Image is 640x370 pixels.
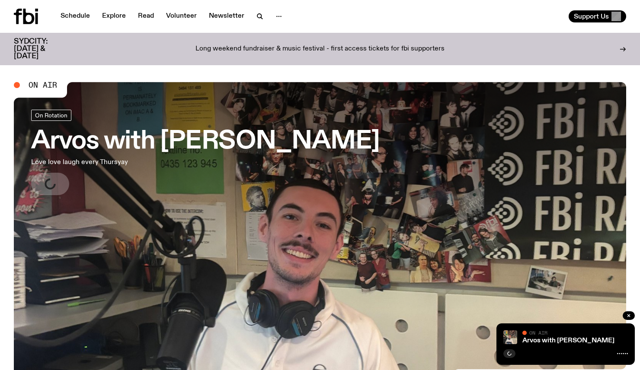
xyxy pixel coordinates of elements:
[35,112,67,118] span: On Rotation
[31,157,253,168] p: Love love laugh every Thursyay
[161,10,202,22] a: Volunteer
[97,10,131,22] a: Explore
[204,10,250,22] a: Newsletter
[529,330,547,335] span: On Air
[133,10,159,22] a: Read
[574,13,609,20] span: Support Us
[195,45,445,53] p: Long weekend fundraiser & music festival - first access tickets for fbi supporters
[31,110,71,121] a: On Rotation
[31,110,380,195] a: Arvos with [PERSON_NAME]Love love laugh every Thursyay
[31,130,380,154] h3: Arvos with [PERSON_NAME]
[55,10,95,22] a: Schedule
[522,337,614,344] a: Arvos with [PERSON_NAME]
[14,38,69,60] h3: SYDCITY: [DATE] & [DATE]
[29,81,57,89] span: On Air
[569,10,626,22] button: Support Us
